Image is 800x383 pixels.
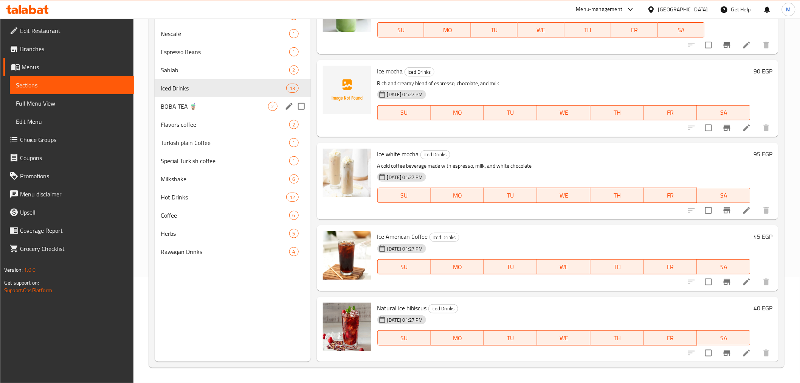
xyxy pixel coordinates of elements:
[381,190,428,201] span: SU
[697,259,750,274] button: SA
[20,190,128,199] span: Menu disclaimer
[434,190,481,201] span: MO
[431,259,484,274] button: MO
[289,120,299,129] div: items
[161,84,286,93] span: Iced Drinks
[377,22,425,37] button: SU
[161,102,268,111] span: BOBA TEA 🧋
[377,302,427,314] span: Natural ice hibiscus
[540,262,588,272] span: WE
[700,262,747,272] span: SA
[323,231,371,280] img: Ice American Coffee
[701,120,716,136] span: Select to update
[381,107,428,118] span: SU
[161,229,289,238] div: Herbs
[757,36,775,54] button: delete
[377,79,751,88] p: Rich and creamy blend of espresso, chocolate, and milk
[405,67,434,76] div: Iced Drinks
[701,274,716,290] span: Select to update
[697,105,750,120] button: SA
[591,259,644,274] button: TH
[377,148,419,160] span: Ice white mocha
[290,67,298,74] span: 2
[647,333,694,344] span: FR
[427,25,468,36] span: MO
[591,330,644,346] button: TH
[614,25,655,36] span: FR
[753,231,772,242] h6: 45 EGP
[591,188,644,203] button: TH
[20,171,128,181] span: Promotions
[290,139,298,146] span: 1
[430,233,459,242] span: Iced Drinks
[644,188,697,203] button: FR
[700,190,747,201] span: SA
[4,265,23,275] span: Version:
[594,190,641,201] span: TH
[644,330,697,346] button: FR
[289,138,299,147] div: items
[323,149,371,197] img: Ice white mocha
[647,262,694,272] span: FR
[155,224,311,243] div: Herbs5
[289,47,299,56] div: items
[155,97,311,115] div: BOBA TEA 🧋2edit
[537,330,591,346] button: WE
[289,65,299,75] div: items
[3,221,134,240] a: Coverage Report
[377,330,431,346] button: SU
[786,5,791,14] span: M
[540,333,588,344] span: WE
[161,211,289,220] span: Coffee
[161,29,289,38] span: Nescafé
[161,247,289,256] span: Rawaqan Drinks
[384,91,426,98] span: [DATE] 01:27 PM
[3,240,134,258] a: Grocery Checklist
[377,188,431,203] button: SU
[289,247,299,256] div: items
[700,333,747,344] span: SA
[155,79,311,97] div: Iced Drinks13
[405,68,434,76] span: Iced Drinks
[701,345,716,361] span: Select to update
[700,107,747,118] span: SA
[161,156,289,165] span: Special Turkish coffee
[697,188,750,203] button: SA
[611,22,658,37] button: FR
[3,185,134,203] a: Menu disclaimer
[3,40,134,58] a: Branches
[4,285,52,295] a: Support.OpsPlatform
[10,94,134,112] a: Full Menu View
[377,105,431,120] button: SU
[742,206,751,215] a: Edit menu item
[658,22,705,37] button: SA
[431,105,484,120] button: MO
[161,65,289,75] div: Sahlab
[697,330,750,346] button: SA
[16,99,128,108] span: Full Menu View
[20,26,128,35] span: Edit Restaurant
[757,201,775,220] button: delete
[537,259,591,274] button: WE
[161,174,289,184] span: Milkshake
[155,206,311,224] div: Coffee6
[576,5,623,14] div: Menu-management
[471,22,518,37] button: TU
[290,48,298,56] span: 1
[323,66,371,114] img: Ice mocha
[3,22,134,40] a: Edit Restaurant
[284,101,295,112] button: edit
[384,316,426,324] span: [DATE] 01:27 PM
[323,303,371,351] img: Natural ice hibiscus
[484,259,537,274] button: TU
[718,344,736,362] button: Branch-specific-item
[384,245,426,252] span: [DATE] 01:27 PM
[742,349,751,358] a: Edit menu item
[742,123,751,132] a: Edit menu item
[289,156,299,165] div: items
[10,112,134,131] a: Edit Menu
[290,248,298,255] span: 4
[20,244,128,253] span: Grocery Checklist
